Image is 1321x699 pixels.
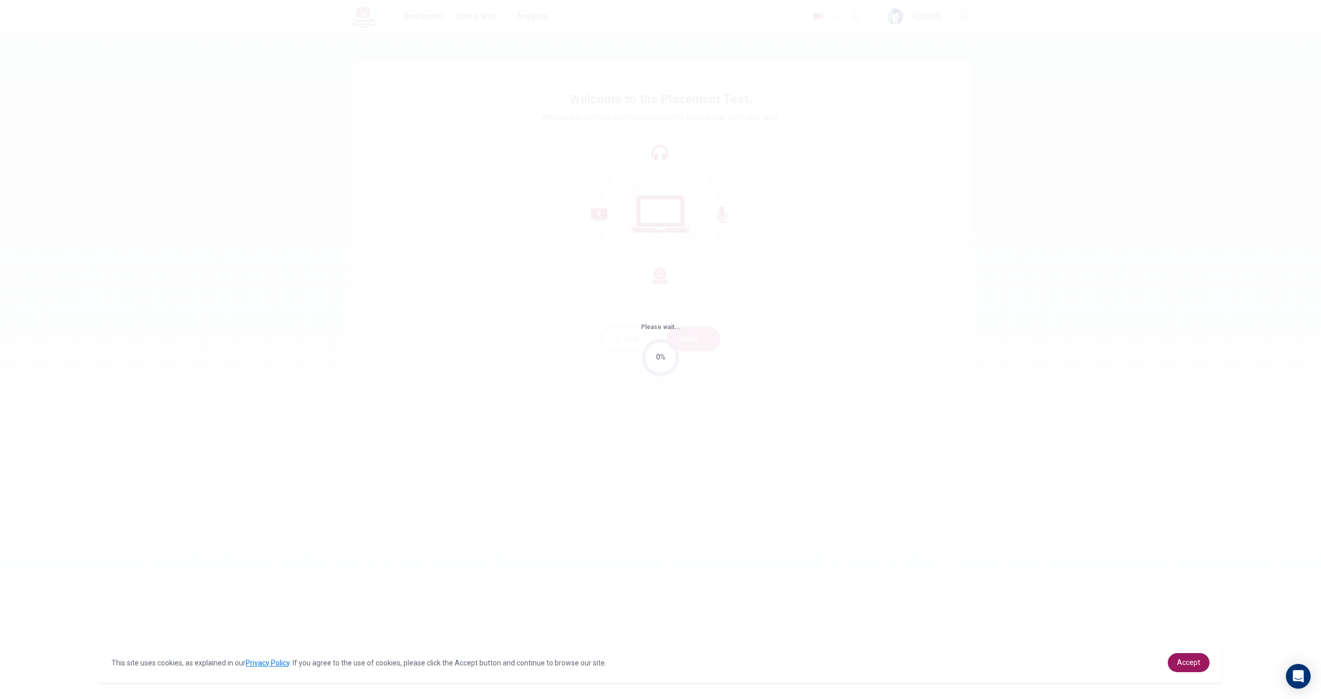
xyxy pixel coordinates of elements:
[1168,653,1210,672] a: dismiss cookie message
[111,659,606,667] span: This site uses cookies, as explained in our . If you agree to the use of cookies, please click th...
[656,351,666,363] div: 0%
[641,323,681,331] span: Please wait...
[1177,658,1200,667] span: Accept
[1286,664,1311,689] div: Open Intercom Messenger
[246,659,289,667] a: Privacy Policy
[99,643,1222,682] div: cookieconsent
